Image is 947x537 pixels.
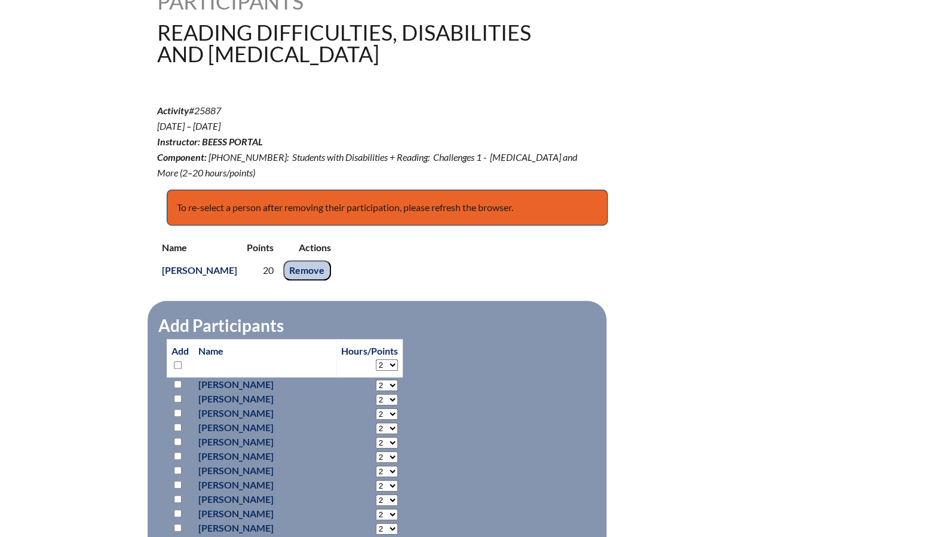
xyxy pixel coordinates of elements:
[157,151,577,178] span: [PHONE_NUMBER]: Students with Disabilities + Reading: Challenges 1 - [MEDICAL_DATA] and More
[198,521,332,535] p: [PERSON_NAME]
[198,406,332,420] p: [PERSON_NAME]
[198,344,332,358] p: Name
[198,435,332,449] p: [PERSON_NAME]
[157,22,550,65] h1: Reading Difficulties, Disabilities and [MEDICAL_DATA]
[157,120,220,132] span: [DATE] – [DATE]
[198,507,332,521] p: [PERSON_NAME]
[157,151,207,163] b: Component:
[341,344,398,358] p: Hours/Points
[198,392,332,406] p: [PERSON_NAME]
[180,167,255,178] span: (2–20 hours/points)
[283,240,331,255] p: Actions
[198,449,332,463] p: [PERSON_NAME]
[157,136,200,147] b: Instructor:
[198,492,332,507] p: [PERSON_NAME]
[171,344,189,373] p: Add
[202,136,263,147] span: BEESS Portal
[198,463,332,478] p: [PERSON_NAME]
[242,260,278,280] td: 20
[157,262,242,278] a: [PERSON_NAME]
[198,478,332,492] p: [PERSON_NAME]
[162,240,237,255] p: Name
[198,420,332,435] p: [PERSON_NAME]
[167,190,608,225] p: To re-select a person after removing their participation, please refresh the browser.
[198,377,332,392] p: [PERSON_NAME]
[157,105,189,116] b: Activity
[247,240,274,255] p: Points
[157,103,578,180] p: #25887
[157,315,285,335] legend: Add Participants
[283,260,331,280] input: Remove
